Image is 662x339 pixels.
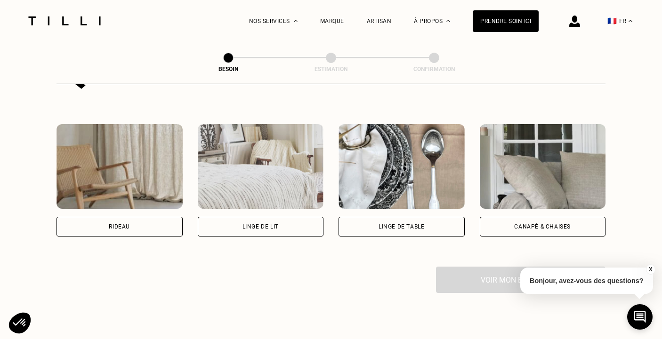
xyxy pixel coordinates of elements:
[320,18,344,24] a: Marque
[109,224,130,229] div: Rideau
[57,124,183,209] img: Tilli retouche votre Rideau
[284,66,378,72] div: Estimation
[514,224,571,229] div: Canapé & chaises
[242,224,279,229] div: Linge de lit
[473,10,539,32] a: Prendre soin ici
[379,224,424,229] div: Linge de table
[480,124,606,209] img: Tilli retouche votre Canapé & chaises
[520,268,653,294] p: Bonjour, avez-vous des questions?
[569,16,580,27] img: icône connexion
[387,66,481,72] div: Confirmation
[294,20,298,22] img: Menu déroulant
[181,66,275,72] div: Besoin
[446,20,450,22] img: Menu déroulant à propos
[646,264,655,275] button: X
[339,124,465,209] img: Tilli retouche votre Linge de table
[629,20,632,22] img: menu déroulant
[25,16,104,25] img: Logo du service de couturière Tilli
[607,16,617,25] span: 🇫🇷
[198,124,324,209] img: Tilli retouche votre Linge de lit
[367,18,392,24] a: Artisan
